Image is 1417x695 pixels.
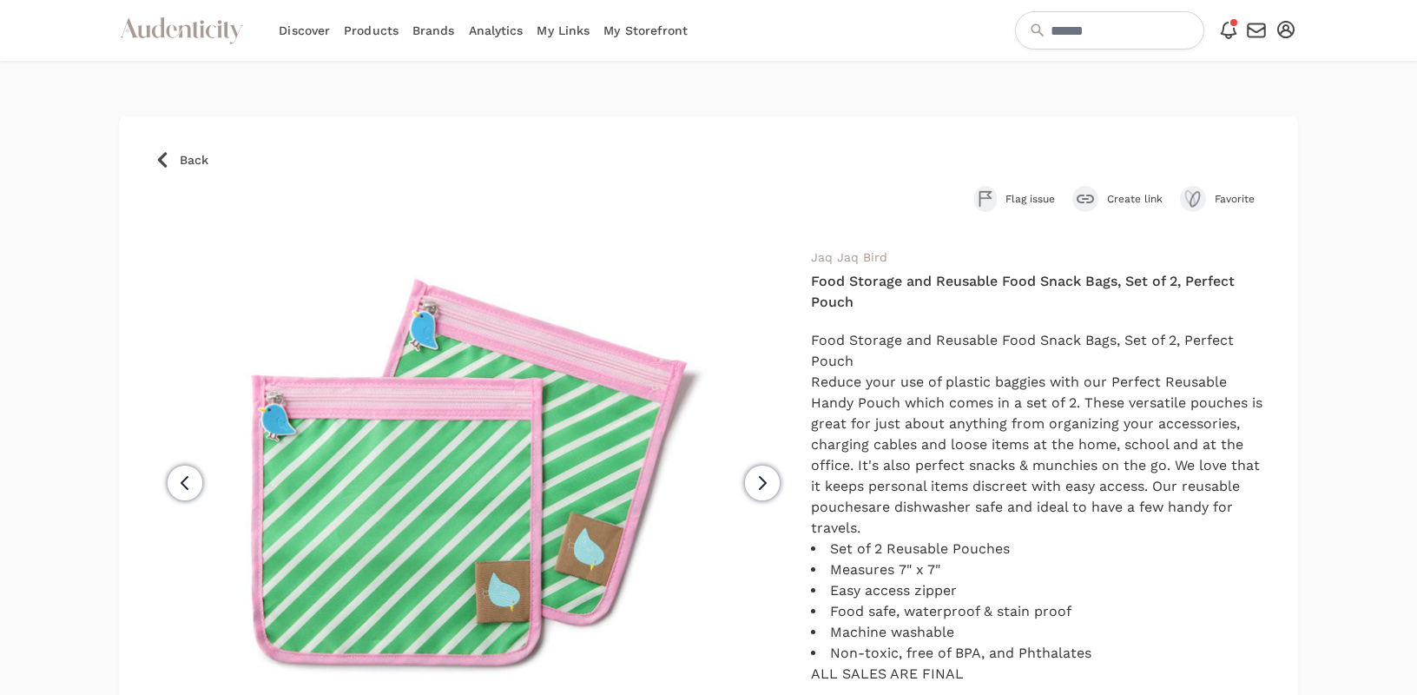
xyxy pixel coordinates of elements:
[811,499,1233,536] span: are dishwasher safe and ideal to have a few handy for travels.
[1107,192,1163,206] span: Create link
[811,250,887,264] a: Jaq Jaq Bird
[811,601,1263,622] li: Food safe, waterproof & stain proof
[1180,186,1263,212] button: Favorite
[811,330,1263,372] p: Food Storage and Reusable Food Snack Bags, Set of 2, Perfect Pouch
[180,151,208,169] span: Back
[811,559,1263,580] li: Measures 7" x 7"
[811,580,1263,601] li: Easy access zipper
[811,643,1263,664] li: Non-toxic, free of BPA, and Phthalates
[974,186,1055,212] button: Flag issue
[1072,186,1163,212] button: Create link
[811,539,1263,559] li: Set of 2 Reusable Pouches
[811,271,1263,313] h4: Food Storage and Reusable Food Snack Bags, Set of 2, Perfect Pouch
[811,622,1263,643] li: Machine washable
[154,151,1262,169] a: Back
[811,665,964,682] span: ALL SALES ARE FINAL
[1005,192,1055,206] span: Flag issue
[1215,192,1263,206] span: Favorite
[811,372,1263,539] p: Reduce your use of plastic baggies with our Perfect Reusable Handy Pouch which comes in a set of ...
